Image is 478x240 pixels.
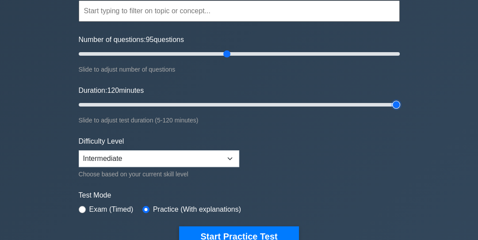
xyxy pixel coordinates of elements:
span: 95 [146,36,154,43]
label: Difficulty Level [79,136,124,147]
input: Start typing to filter on topic or concept... [79,0,400,22]
label: Practice (With explanations) [153,204,241,215]
label: Duration: minutes [79,85,144,96]
div: Slide to adjust test duration (5-120 minutes) [79,115,400,126]
div: Slide to adjust number of questions [79,64,400,75]
label: Exam (Timed) [89,204,134,215]
span: 120 [107,87,119,94]
label: Number of questions: questions [79,34,184,45]
label: Test Mode [79,190,400,201]
div: Choose based on your current skill level [79,169,239,179]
